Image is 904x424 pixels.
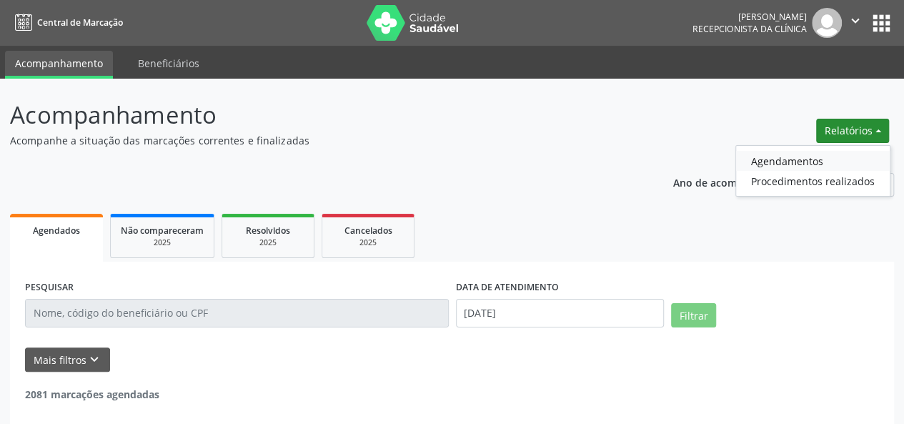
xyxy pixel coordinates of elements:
span: Central de Marcação [37,16,123,29]
input: Nome, código do beneficiário ou CPF [25,299,449,327]
ul: Relatórios [735,145,890,197]
a: Procedimentos realizados [736,171,890,191]
p: Acompanhamento [10,97,629,133]
i:  [848,13,863,29]
div: 2025 [232,237,304,248]
div: 2025 [121,237,204,248]
a: Central de Marcação [10,11,123,34]
div: 2025 [332,237,404,248]
a: Agendamentos [736,151,890,171]
a: Acompanhamento [5,51,113,79]
p: Ano de acompanhamento [673,173,800,191]
span: Agendados [33,225,80,237]
button:  [842,8,869,38]
label: PESQUISAR [25,277,74,299]
strong: 2081 marcações agendadas [25,388,159,401]
i: keyboard_arrow_down [86,352,102,368]
button: apps [869,11,894,36]
button: Mais filtroskeyboard_arrow_down [25,347,110,373]
img: img [812,8,842,38]
span: Recepcionista da clínica [692,23,807,35]
span: Resolvidos [246,225,290,237]
div: [PERSON_NAME] [692,11,807,23]
a: Beneficiários [128,51,209,76]
span: Não compareceram [121,225,204,237]
label: DATA DE ATENDIMENTO [456,277,559,299]
button: Filtrar [671,303,716,327]
p: Acompanhe a situação das marcações correntes e finalizadas [10,133,629,148]
input: Selecione um intervalo [456,299,664,327]
button: Relatórios [816,119,889,143]
span: Cancelados [344,225,392,237]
